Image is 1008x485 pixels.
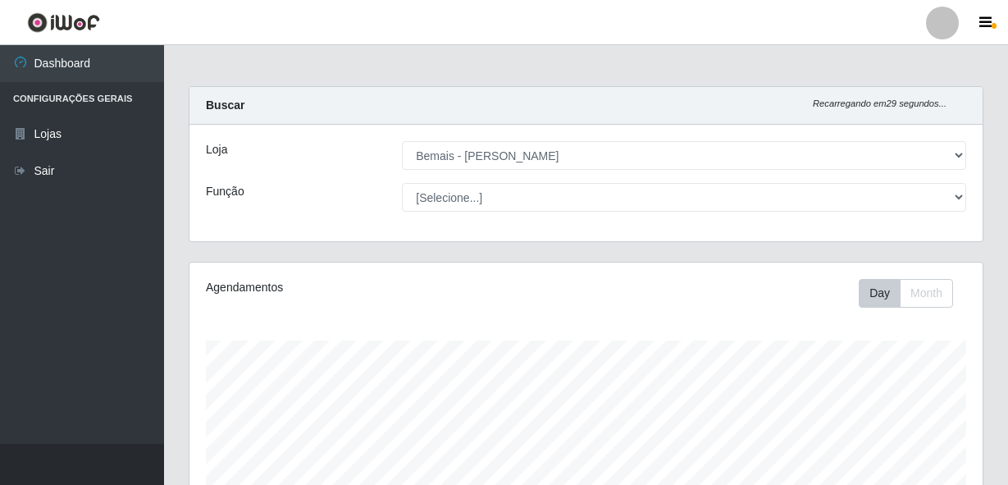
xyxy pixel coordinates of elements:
[206,183,244,200] label: Função
[813,98,946,108] i: Recarregando em 29 segundos...
[206,98,244,112] strong: Buscar
[859,279,953,308] div: First group
[859,279,966,308] div: Toolbar with button groups
[859,279,901,308] button: Day
[27,12,100,33] img: CoreUI Logo
[900,279,953,308] button: Month
[206,279,509,296] div: Agendamentos
[206,141,227,158] label: Loja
